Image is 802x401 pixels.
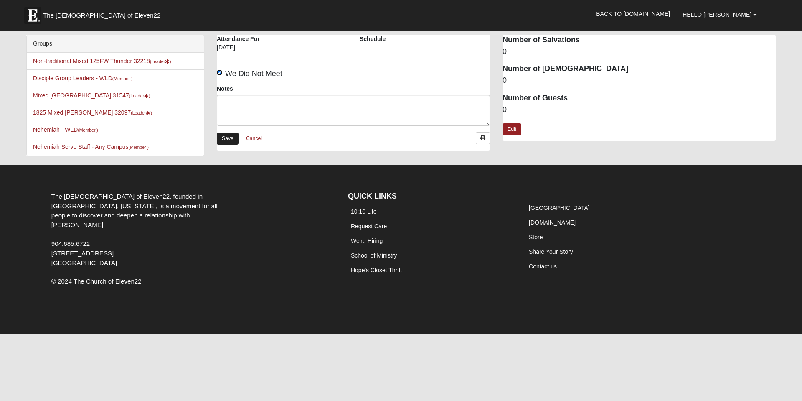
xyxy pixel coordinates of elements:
span: We Did Not Meet [225,69,282,78]
small: (Member ) [129,145,149,150]
div: Groups [27,35,204,53]
a: Edit [503,123,521,135]
a: School of Ministry [351,252,397,259]
a: Mixed [GEOGRAPHIC_DATA] 31547(Leader) [33,92,150,99]
dt: Number of Guests [503,93,776,104]
input: We Did Not Meet [217,70,222,75]
img: Eleven22 logo [24,7,41,24]
a: Cancel [241,132,267,145]
div: [DATE] [217,43,276,57]
span: [GEOGRAPHIC_DATA] [51,259,117,266]
a: Contact us [529,263,557,270]
label: Notes [217,84,233,93]
a: [GEOGRAPHIC_DATA] [529,204,590,211]
a: Nehemiah Serve Staff - Any Campus(Member ) [33,143,149,150]
a: Request Care [351,223,387,230]
a: The [DEMOGRAPHIC_DATA] of Eleven22 [20,3,187,24]
a: Save [217,133,239,145]
a: 1825 Mixed [PERSON_NAME] 32097(Leader) [33,109,152,116]
dt: Number of [DEMOGRAPHIC_DATA] [503,64,776,74]
label: Attendance For [217,35,260,43]
dd: 0 [503,75,776,86]
a: Hope's Closet Thrift [351,267,402,273]
span: The [DEMOGRAPHIC_DATA] of Eleven22 [43,11,160,20]
a: We're Hiring [351,238,383,244]
a: Store [529,234,543,240]
a: Non-traditional Mixed 125FW Thunder 32218(Leader) [33,58,171,64]
span: Hello [PERSON_NAME] [683,11,751,18]
a: Print Attendance Roster [476,132,490,144]
a: Nehemiah - WLD(Member ) [33,126,98,133]
label: Schedule [360,35,386,43]
dd: 0 [503,46,776,57]
a: Back to [DOMAIN_NAME] [590,3,676,24]
a: Disciple Group Leaders - WLD(Member ) [33,75,132,82]
a: Hello [PERSON_NAME] [676,4,763,25]
a: [DOMAIN_NAME] [529,219,576,226]
h4: QUICK LINKS [348,192,513,201]
small: (Member ) [112,76,132,81]
a: 10:10 Life [351,208,377,215]
small: (Leader ) [150,59,171,64]
small: (Leader ) [129,93,150,98]
small: (Leader ) [131,110,152,115]
dt: Number of Salvations [503,35,776,46]
span: © 2024 The Church of Eleven22 [51,278,142,285]
a: Share Your Story [529,248,573,255]
dd: 0 [503,105,776,115]
div: The [DEMOGRAPHIC_DATA] of Eleven22, founded in [GEOGRAPHIC_DATA], [US_STATE], is a movement for a... [45,192,243,268]
small: (Member ) [78,128,98,133]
